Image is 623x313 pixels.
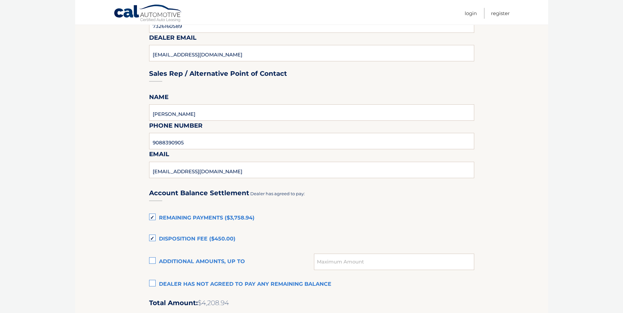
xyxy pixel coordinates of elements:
[198,299,229,307] span: $4,208.94
[149,212,474,225] label: Remaining Payments ($3,758.94)
[149,149,169,161] label: Email
[149,233,474,246] label: Disposition Fee ($450.00)
[149,70,287,78] h3: Sales Rep / Alternative Point of Contact
[250,191,305,196] span: Dealer has agreed to pay:
[114,4,183,23] a: Cal Automotive
[314,254,474,270] input: Maximum Amount
[149,278,474,291] label: Dealer has not agreed to pay any remaining balance
[465,8,477,19] a: Login
[491,8,510,19] a: Register
[149,189,249,197] h3: Account Balance Settlement
[149,33,196,45] label: Dealer Email
[149,255,314,268] label: Additional amounts, up to
[149,92,168,104] label: Name
[149,299,474,307] h2: Total Amount:
[149,121,203,133] label: Phone Number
